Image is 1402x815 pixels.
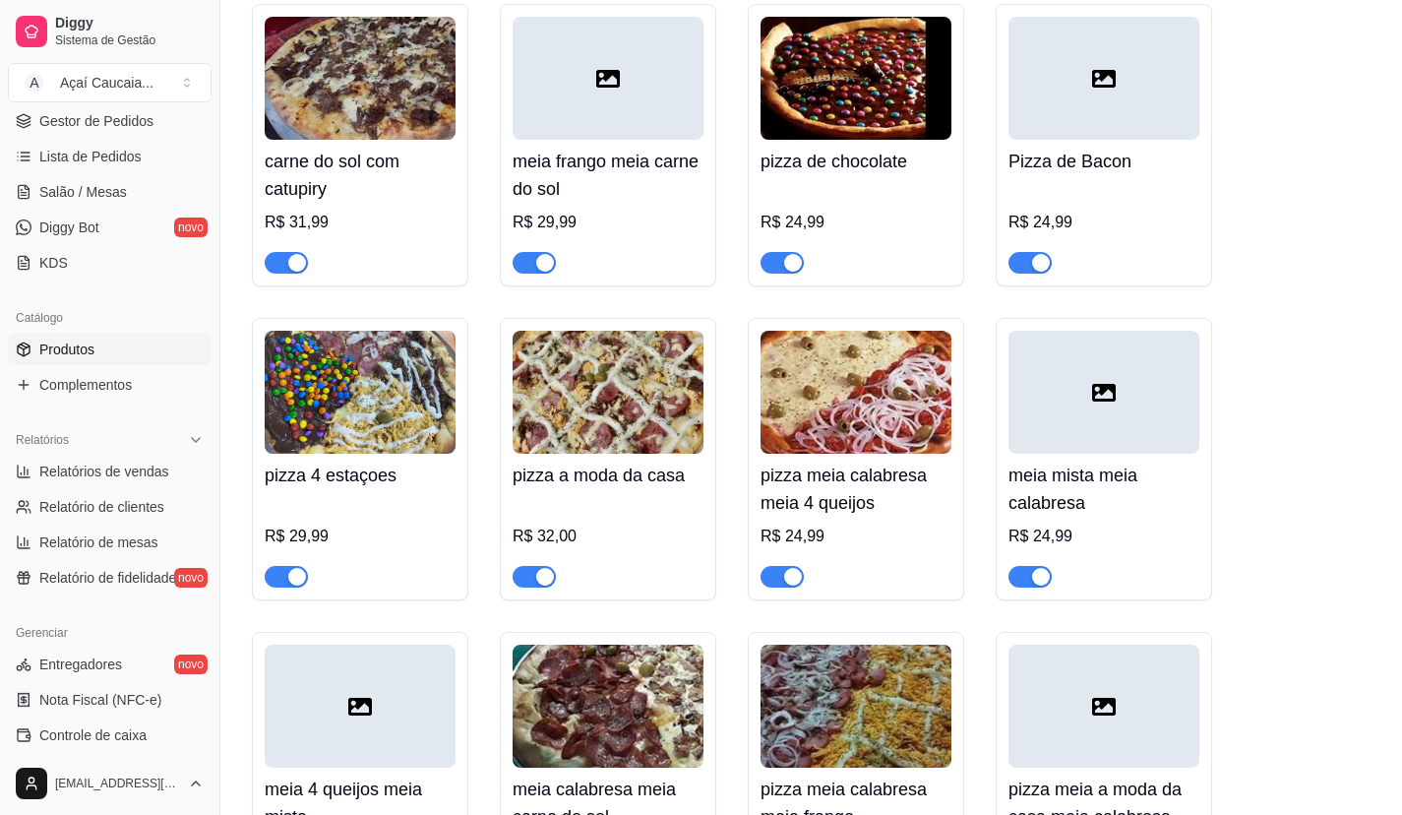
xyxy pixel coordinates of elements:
a: KDS [8,247,212,279]
div: R$ 29,99 [265,525,456,548]
div: R$ 24,99 [761,525,951,548]
button: [EMAIL_ADDRESS][DOMAIN_NAME] [8,760,212,807]
span: Relatórios [16,432,69,448]
span: Relatório de fidelidade [39,568,176,588]
span: Relatórios de vendas [39,462,169,481]
span: A [25,73,44,93]
img: product-image [513,331,703,454]
span: [EMAIL_ADDRESS][DOMAIN_NAME] [55,776,180,791]
a: Relatório de mesas [8,527,212,558]
h4: pizza meia calabresa meia 4 queijos [761,462,951,517]
a: Complementos [8,369,212,401]
h4: carne do sol com catupiry [265,148,456,203]
div: R$ 29,99 [513,211,703,234]
img: product-image [761,645,951,768]
h4: pizza de chocolate [761,148,951,175]
div: R$ 31,99 [265,211,456,234]
span: Diggy [55,15,204,32]
a: Produtos [8,334,212,365]
img: product-image [761,17,951,140]
a: Controle de caixa [8,720,212,751]
div: R$ 24,99 [1008,525,1199,548]
a: Lista de Pedidos [8,141,212,172]
img: product-image [761,331,951,454]
button: Select a team [8,63,212,102]
img: product-image [265,17,456,140]
span: Sistema de Gestão [55,32,204,48]
img: product-image [513,645,703,768]
a: Gestor de Pedidos [8,105,212,137]
span: Diggy Bot [39,218,99,237]
div: Açaí Caucaia ... [60,73,153,93]
h4: meia mista meia calabresa [1008,462,1199,517]
a: DiggySistema de Gestão [8,8,212,55]
div: R$ 32,00 [513,525,703,548]
a: Salão / Mesas [8,176,212,208]
a: Diggy Botnovo [8,212,212,243]
h4: meia frango meia carne do sol [513,148,703,203]
span: Controle de caixa [39,725,147,745]
a: Entregadoresnovo [8,649,212,680]
span: Gestor de Pedidos [39,111,153,131]
div: R$ 24,99 [761,211,951,234]
span: Relatório de mesas [39,533,158,552]
a: Relatório de clientes [8,491,212,523]
span: Lista de Pedidos [39,147,142,166]
span: Complementos [39,375,132,395]
a: Nota Fiscal (NFC-e) [8,684,212,716]
h4: pizza a moda da casa [513,462,703,489]
a: Relatórios de vendas [8,456,212,487]
span: Entregadores [39,655,122,674]
span: Relatório de clientes [39,497,164,517]
span: Produtos [39,340,94,359]
div: Catálogo [8,302,212,334]
span: Nota Fiscal (NFC-e) [39,690,161,710]
div: R$ 24,99 [1008,211,1199,234]
h4: Pizza de Bacon [1008,148,1199,175]
a: Relatório de fidelidadenovo [8,562,212,594]
span: KDS [39,253,68,273]
h4: pizza 4 estaçoes [265,462,456,489]
div: Gerenciar [8,617,212,649]
img: product-image [265,331,456,454]
span: Salão / Mesas [39,182,127,202]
